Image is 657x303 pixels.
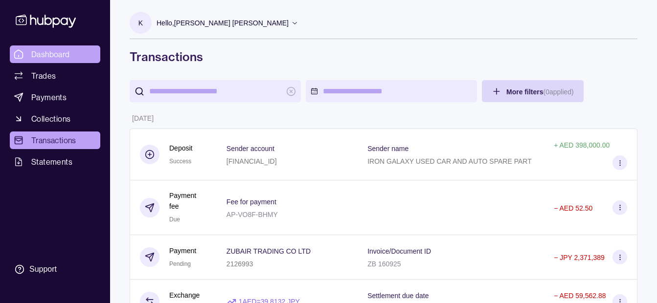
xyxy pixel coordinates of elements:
p: Fee for payment [227,198,276,206]
span: Payments [31,91,67,103]
span: Dashboard [31,48,70,60]
p: ( 0 applied) [543,88,573,96]
a: Transactions [10,131,100,149]
p: Deposit [169,143,192,153]
p: IRON GALAXY USED CAR AND AUTO SPARE PART [367,157,532,165]
p: − JPY 2,371,389 [554,254,605,261]
p: − AED 59,562.88 [554,292,606,300]
span: Collections [31,113,70,125]
p: Sender name [367,145,408,152]
p: ZUBAIR TRADING CO LTD [227,247,311,255]
p: K [138,18,143,28]
p: Payment fee [169,190,207,212]
span: Trades [31,70,56,82]
p: [DATE] [132,114,154,122]
span: More filters [506,88,574,96]
a: Support [10,259,100,280]
a: Dashboard [10,45,100,63]
p: Settlement due date [367,292,429,300]
p: Exchange [169,290,200,301]
p: − AED 52.50 [554,204,592,212]
a: Trades [10,67,100,85]
span: Statements [31,156,72,168]
p: Payment [169,245,196,256]
a: Collections [10,110,100,128]
p: + AED 398,000.00 [554,141,610,149]
p: 2126993 [227,260,253,268]
p: Sender account [227,145,274,152]
span: Transactions [31,134,76,146]
p: ZB 160925 [367,260,401,268]
a: Statements [10,153,100,171]
button: More filters(0applied) [482,80,584,102]
p: Invoice/Document ID [367,247,431,255]
p: AP-VO8F-BHMY [227,211,278,218]
p: [FINANCIAL_ID] [227,157,277,165]
p: Hello, [PERSON_NAME] [PERSON_NAME] [157,18,289,28]
span: Success [169,158,191,165]
span: Pending [169,260,191,267]
h1: Transactions [130,49,637,65]
div: Support [29,264,57,275]
span: Due [169,216,180,223]
input: search [149,80,281,102]
a: Payments [10,88,100,106]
